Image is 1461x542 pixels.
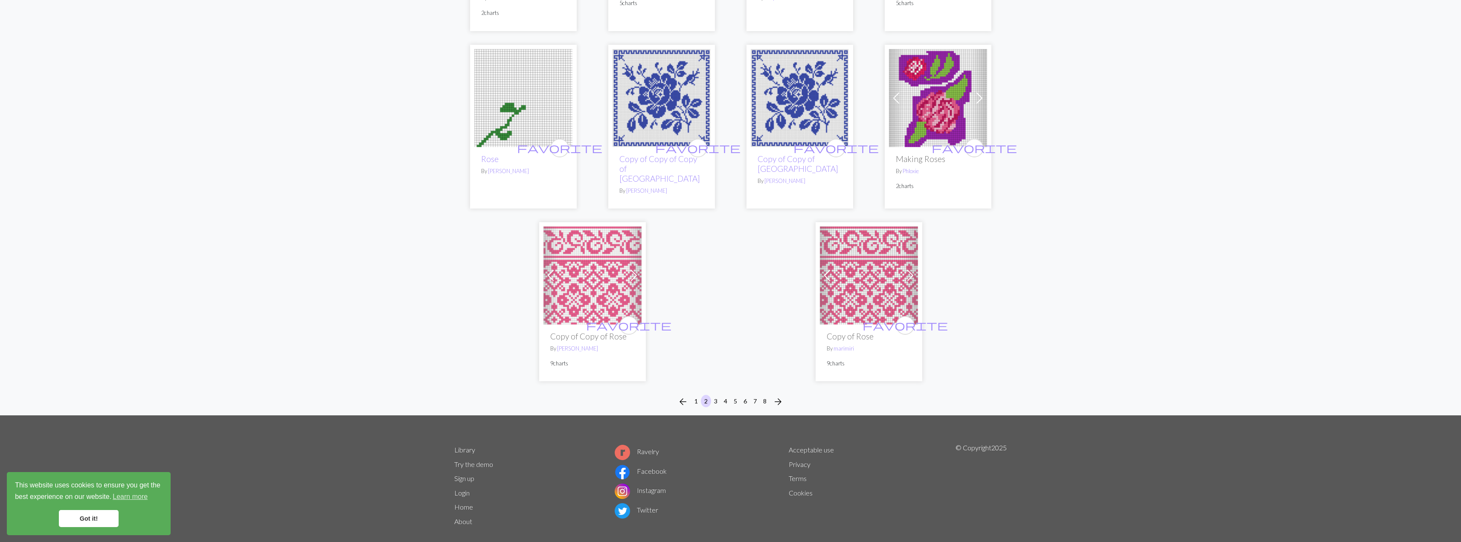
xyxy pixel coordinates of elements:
[550,139,569,157] button: favourite
[896,182,980,190] p: 2 charts
[613,93,711,101] a: Blue rose square
[932,139,1017,157] i: favourite
[932,141,1017,154] span: favorite
[517,141,602,154] span: favorite
[59,510,119,527] a: dismiss cookie message
[863,319,948,332] span: favorite
[730,395,741,407] button: 5
[517,139,602,157] i: favourite
[903,168,919,174] a: Phloxie
[793,141,879,154] span: favorite
[678,396,688,408] span: arrow_back
[615,486,666,494] a: Instagram
[550,345,635,353] p: By
[586,319,671,332] span: favorite
[615,506,658,514] a: Twitter
[678,397,688,407] i: Previous
[586,317,671,334] i: favourite
[827,345,911,353] p: By
[773,397,783,407] i: Next
[691,395,701,407] button: 1
[550,331,635,341] h2: Copy of Copy of Rose
[655,139,741,157] i: favourite
[557,345,598,352] a: [PERSON_NAME]
[454,460,493,468] a: Try the demo
[454,503,473,511] a: Home
[965,139,984,157] button: favourite
[770,395,787,409] button: Next
[820,226,918,325] img: Copy of Rose
[674,395,787,409] nav: Page navigation
[488,168,529,174] a: [PERSON_NAME]
[15,480,163,503] span: This website uses cookies to ensure you get the best experience on our website.
[655,141,741,154] span: favorite
[827,359,911,368] p: 9 charts
[543,226,642,325] img: Rose
[896,316,915,335] button: favourite
[789,474,807,482] a: Terms
[615,464,630,480] img: Facebook logo
[740,395,750,407] button: 6
[820,270,918,278] a: Copy of Rose
[550,359,635,368] p: 9 charts
[827,331,911,341] h2: Copy of Rose
[615,445,630,460] img: Ravelry logo
[751,49,849,147] img: Blue rose square
[889,93,987,101] a: Making Roses
[454,446,475,454] a: Library
[720,395,731,407] button: 4
[758,177,842,185] p: By
[956,443,1007,529] p: © Copyright 2025
[760,395,770,407] button: 8
[711,395,721,407] button: 3
[615,467,667,475] a: Facebook
[863,317,948,334] i: favourite
[619,316,638,335] button: favourite
[613,49,711,147] img: Blue rose square
[758,154,838,174] a: Copy of Copy of [GEOGRAPHIC_DATA]
[615,484,630,499] img: Instagram logo
[688,139,707,157] button: favourite
[454,474,474,482] a: Sign up
[750,395,760,407] button: 7
[827,139,845,157] button: favourite
[619,187,704,195] p: By
[751,93,849,101] a: Blue rose square
[701,395,711,407] button: 2
[543,270,642,278] a: Rose
[619,154,700,183] a: Copy of Copy of Copy of [GEOGRAPHIC_DATA]
[674,395,691,409] button: Previous
[793,139,879,157] i: favourite
[896,167,980,175] p: By
[789,460,810,468] a: Privacy
[481,9,566,17] p: 2 charts
[773,396,783,408] span: arrow_forward
[626,187,667,194] a: [PERSON_NAME]
[7,472,171,535] div: cookieconsent
[454,489,470,497] a: Login
[789,489,813,497] a: Cookies
[111,490,149,503] a: learn more about cookies
[615,503,630,519] img: Twitter logo
[615,447,659,455] a: Ravelry
[474,93,572,101] a: Rose
[474,49,572,147] img: Rose
[834,345,854,352] a: marimiri
[789,446,834,454] a: Acceptable use
[481,154,499,164] a: Rose
[481,167,566,175] p: By
[454,517,472,525] a: About
[764,177,805,184] a: [PERSON_NAME]
[889,49,987,147] img: Making Roses
[896,154,980,164] h2: Making Roses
